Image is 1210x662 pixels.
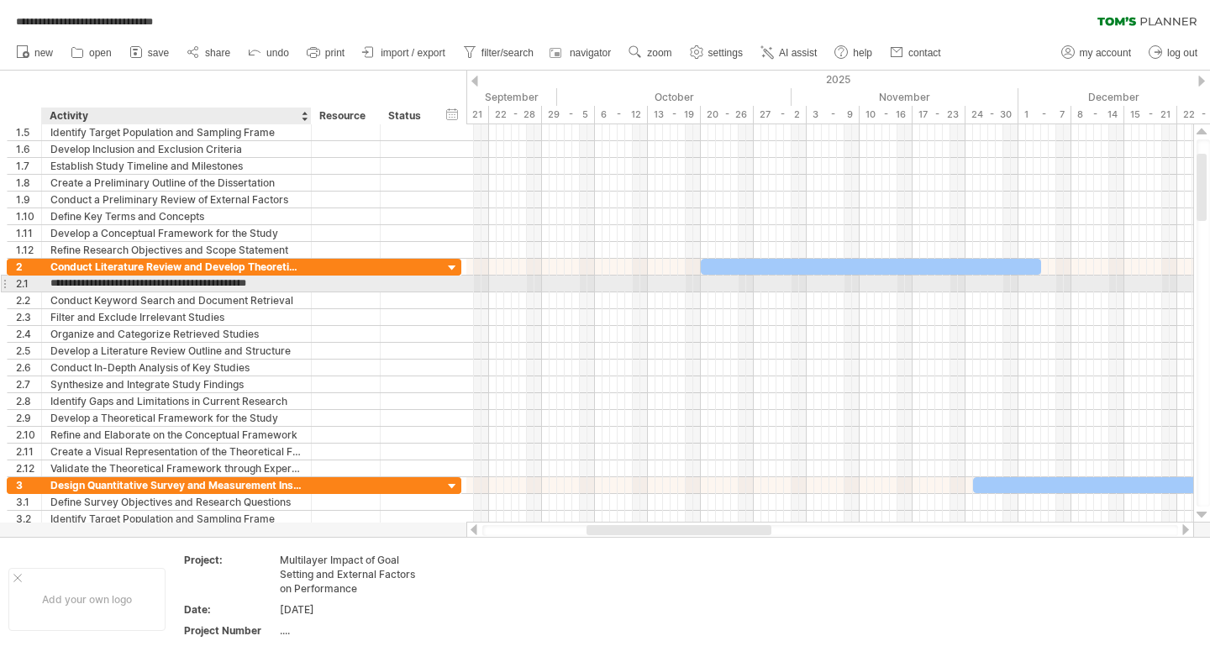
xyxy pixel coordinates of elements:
[50,208,302,224] div: Define Key Terms and Concepts
[50,141,302,157] div: Develop Inclusion and Exclusion Criteria
[16,477,41,493] div: 3
[34,47,53,59] span: new
[50,158,302,174] div: Establish Study Timeline and Milestones
[481,47,534,59] span: filter/search
[16,259,41,275] div: 2
[50,242,302,258] div: Refine Research Objectives and Scope Statement
[50,124,302,140] div: Identify Target Population and Sampling Frame
[570,47,611,59] span: navigator
[358,42,450,64] a: import / export
[16,427,41,443] div: 2.10
[50,511,302,527] div: Identify Target Population and Sampling Frame
[50,343,302,359] div: Develop a Literature Review Outline and Structure
[16,276,41,292] div: 2.1
[50,393,302,409] div: Identify Gaps and Limitations in Current Research
[913,106,965,123] div: 17 - 23
[853,47,872,59] span: help
[302,42,350,64] a: print
[66,42,117,64] a: open
[459,42,539,64] a: filter/search
[595,106,648,123] div: 6 - 12
[50,460,302,476] div: Validate the Theoretical Framework through Expert Feedback
[1057,42,1136,64] a: my account
[184,623,276,638] div: Project Number
[319,108,371,124] div: Resource
[648,106,701,123] div: 13 - 19
[266,47,289,59] span: undo
[16,326,41,342] div: 2.4
[16,376,41,392] div: 2.7
[244,42,294,64] a: undo
[16,343,41,359] div: 2.5
[16,360,41,376] div: 2.6
[779,47,817,59] span: AI assist
[50,376,302,392] div: Synthesize and Integrate Study Findings
[50,410,302,426] div: Develop a Theoretical Framework for the Study
[1080,47,1131,59] span: my account
[50,108,302,124] div: Activity
[1018,106,1071,123] div: 1 - 7
[50,427,302,443] div: Refine and Elaborate on the Conceptual Framework
[807,106,860,123] div: 3 - 9
[1167,47,1197,59] span: log out
[624,42,676,64] a: zoom
[50,326,302,342] div: Organize and Categorize Retrieved Studies
[16,410,41,426] div: 2.9
[547,42,616,64] a: navigator
[89,47,112,59] span: open
[16,511,41,527] div: 3.2
[16,444,41,460] div: 2.11
[50,360,302,376] div: Conduct In-Depth Analysis of Key Studies
[1124,106,1177,123] div: 15 - 21
[50,494,302,510] div: Define Survey Objectives and Research Questions
[184,553,276,567] div: Project:
[50,292,302,308] div: Conduct Keyword Search and Document Retrieval
[50,259,302,275] div: Conduct Literature Review and Develop Theoretical Framework
[557,88,792,106] div: October 2025
[388,108,425,124] div: Status
[542,106,595,123] div: 29 - 5
[647,47,671,59] span: zoom
[16,225,41,241] div: 1.11
[50,444,302,460] div: Create a Visual Representation of the Theoretical Framework
[16,141,41,157] div: 1.6
[50,192,302,208] div: Conduct a Preliminary Review of External Factors
[701,106,754,123] div: 20 - 26
[16,292,41,308] div: 2.2
[16,242,41,258] div: 1.12
[16,309,41,325] div: 2.3
[754,106,807,123] div: 27 - 2
[325,47,345,59] span: print
[830,42,877,64] a: help
[280,602,421,617] div: [DATE]
[16,494,41,510] div: 3.1
[489,106,542,123] div: 22 - 28
[1144,42,1202,64] a: log out
[184,602,276,617] div: Date:
[16,208,41,224] div: 1.10
[16,175,41,191] div: 1.8
[50,225,302,241] div: Develop a Conceptual Framework for the Study
[50,477,302,493] div: Design Quantitative Survey and Measurement Instruments
[1071,106,1124,123] div: 8 - 14
[381,47,445,59] span: import / export
[148,47,169,59] span: save
[16,460,41,476] div: 2.12
[50,175,302,191] div: Create a Preliminary Outline of the Dissertation
[12,42,58,64] a: new
[792,88,1018,106] div: November 2025
[50,309,302,325] div: Filter and Exclude Irrelevant Studies
[860,106,913,123] div: 10 - 16
[756,42,822,64] a: AI assist
[908,47,941,59] span: contact
[125,42,174,64] a: save
[965,106,1018,123] div: 24 - 30
[280,623,421,638] div: ....
[182,42,235,64] a: share
[16,192,41,208] div: 1.9
[280,553,421,596] div: Multilayer Impact of Goal Setting and External Factors on Performance
[205,47,230,59] span: share
[686,42,748,64] a: settings
[16,124,41,140] div: 1.5
[708,47,743,59] span: settings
